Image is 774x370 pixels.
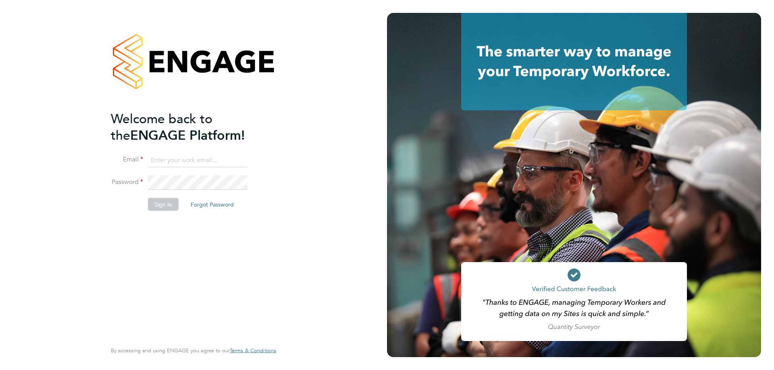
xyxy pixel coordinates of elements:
span: Terms & Conditions [230,347,276,354]
h2: ENGAGE Platform! [111,110,268,143]
label: Email [111,155,143,164]
span: Welcome back to the [111,111,212,143]
label: Password [111,178,143,186]
a: Terms & Conditions [230,347,276,354]
span: By accessing and using ENGAGE you agree to our [111,347,276,354]
button: Sign In [148,198,179,211]
button: Forgot Password [184,198,240,211]
input: Enter your work email... [148,153,248,167]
